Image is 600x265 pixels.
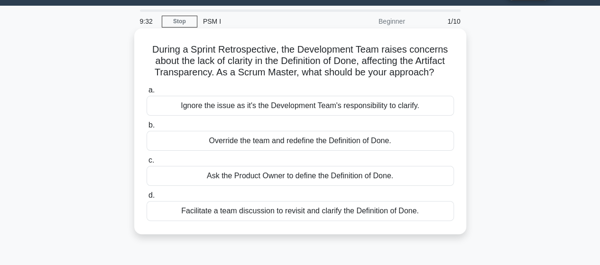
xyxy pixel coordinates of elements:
[147,96,454,116] div: Ignore the issue as it's the Development Team's responsibility to clarify.
[328,12,411,31] div: Beginner
[411,12,466,31] div: 1/10
[148,121,155,129] span: b.
[147,131,454,151] div: Override the team and redefine the Definition of Done.
[147,201,454,221] div: Facilitate a team discussion to revisit and clarify the Definition of Done.
[146,44,455,79] h5: During a Sprint Retrospective, the Development Team raises concerns about the lack of clarity in ...
[148,191,155,199] span: d.
[147,166,454,186] div: Ask the Product Owner to define the Definition of Done.
[148,86,155,94] span: a.
[148,156,154,164] span: c.
[134,12,162,31] div: 9:32
[162,16,197,27] a: Stop
[197,12,328,31] div: PSM I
